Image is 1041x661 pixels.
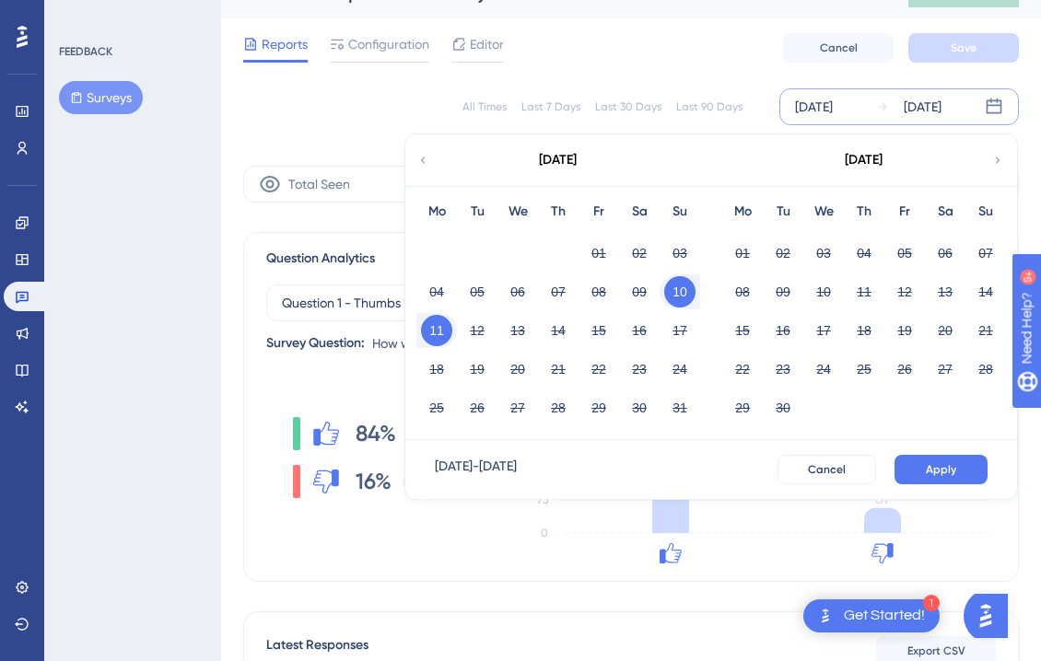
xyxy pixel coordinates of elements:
tspan: 57 [875,490,891,507]
button: 07 [970,238,1001,269]
button: 09 [767,276,799,307]
button: 25 [421,392,452,423]
button: 02 [767,238,799,269]
button: 13 [930,276,961,307]
div: Survey Question: [266,332,365,354]
img: launcher-image-alternative-text [814,605,836,627]
div: Open Get Started! checklist, remaining modules: 1 [803,599,940,632]
div: [DATE] [904,96,942,118]
button: 15 [583,315,614,346]
button: Cancel [783,33,894,63]
iframe: UserGuiding AI Assistant Launcher [964,588,1019,644]
button: 30 [624,392,655,423]
button: Apply [895,455,988,484]
tspan: 75 [537,493,548,506]
div: [DATE] [539,149,577,171]
button: 10 [664,276,696,307]
button: 07 [543,276,574,307]
button: 13 [502,315,533,346]
button: 26 [462,392,493,423]
button: 06 [930,238,961,269]
span: Need Help? [43,5,115,27]
button: 31 [664,392,696,423]
div: We [497,201,538,223]
button: 24 [808,354,839,385]
span: Save [951,41,977,55]
button: 26 [889,354,920,385]
button: 23 [767,354,799,385]
button: Surveys [59,81,143,114]
span: Editor [470,33,504,55]
button: 22 [583,354,614,385]
div: FEEDBACK [59,44,112,59]
div: Th [538,201,579,223]
button: 01 [727,238,758,269]
button: 25 [848,354,880,385]
span: Cancel [808,462,846,477]
button: 11 [421,315,452,346]
button: 19 [889,315,920,346]
div: Get Started! [844,606,925,626]
button: 08 [727,276,758,307]
span: Question Analytics [266,248,375,270]
span: Question 1 - Thumbs Up/Down [282,292,461,314]
button: 28 [970,354,1001,385]
span: How was your VPN experience? [372,332,556,354]
button: 22 [727,354,758,385]
button: 04 [848,238,880,269]
button: 14 [543,315,574,346]
div: Fr [884,201,925,223]
div: Th [844,201,884,223]
div: We [803,201,844,223]
button: 30 [767,392,799,423]
button: 05 [462,276,493,307]
button: 21 [970,315,1001,346]
button: Cancel [778,455,876,484]
button: 17 [664,315,696,346]
div: Last 7 Days [521,99,580,114]
button: 16 [624,315,655,346]
div: Tu [457,201,497,223]
button: 05 [889,238,920,269]
div: Mo [416,201,457,223]
button: 20 [930,315,961,346]
div: Fr [579,201,619,223]
div: 1 [923,595,940,611]
div: Sa [619,201,660,223]
button: 03 [664,238,696,269]
button: 19 [462,354,493,385]
span: Total Seen [288,173,350,195]
button: 27 [930,354,961,385]
button: 24 [664,354,696,385]
div: [DATE] [795,96,833,118]
button: 16 [767,315,799,346]
button: 18 [848,315,880,346]
div: Mo [722,201,763,223]
span: 16% [356,467,392,496]
div: 9+ [125,9,136,24]
button: 14 [970,276,1001,307]
div: Sa [925,201,965,223]
span: 84% [356,419,396,448]
button: Save [908,33,1019,63]
button: 08 [583,276,614,307]
button: 18 [421,354,452,385]
button: 01 [583,238,614,269]
div: Su [965,201,1006,223]
button: Question 1 - Thumbs Up/Down [266,284,635,321]
button: 12 [462,315,493,346]
div: [DATE] - [DATE] [435,455,517,484]
button: 02 [624,238,655,269]
span: Cancel [820,41,858,55]
button: 28 [543,392,574,423]
div: All Times [462,99,507,114]
div: Su [660,201,700,223]
button: 23 [624,354,655,385]
button: 29 [583,392,614,423]
div: Last 30 Days [595,99,661,114]
button: 11 [848,276,880,307]
button: 12 [889,276,920,307]
div: Last 90 Days [676,99,743,114]
div: [DATE] [845,149,883,171]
